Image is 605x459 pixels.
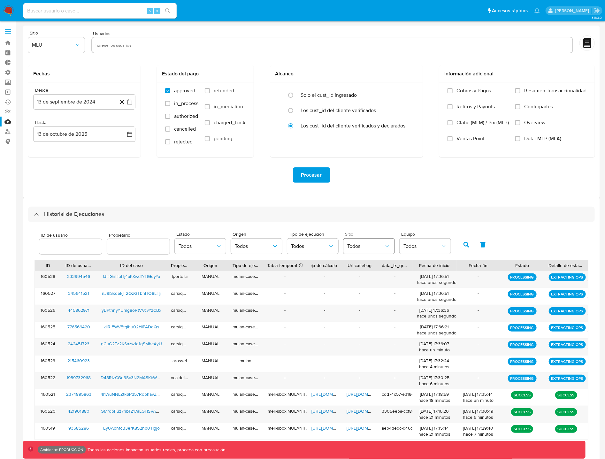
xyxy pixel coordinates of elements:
p: gaspar.zanini@mercadolibre.com [555,8,591,14]
p: Ambiente: PRODUCCIÓN [40,448,83,451]
span: s [156,8,158,14]
input: Buscar usuario o caso... [23,7,177,15]
p: Todas las acciones impactan usuarios reales, proceda con precaución. [86,447,226,453]
a: Notificaciones [534,8,540,13]
button: search-icon [161,6,174,15]
span: Accesos rápidos [492,7,528,14]
a: Salir [594,7,600,14]
span: ⌥ [148,8,152,14]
